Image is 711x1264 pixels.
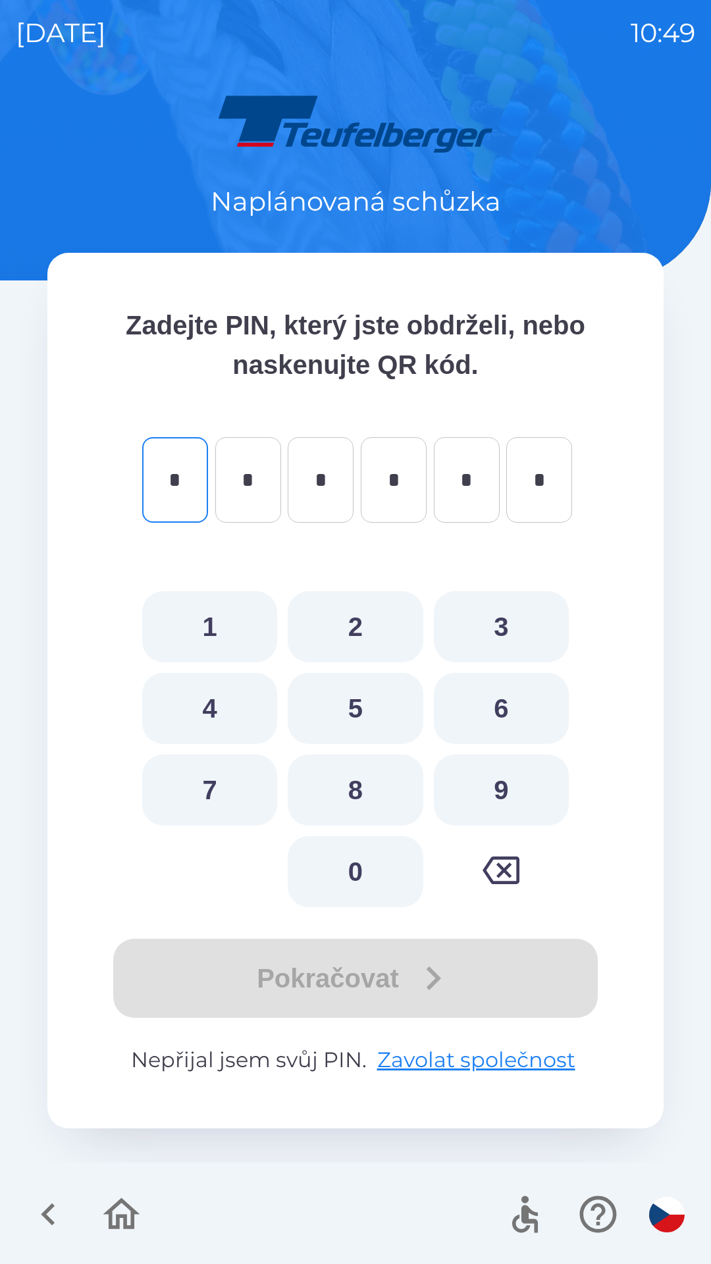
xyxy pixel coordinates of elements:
[142,754,277,826] button: 7
[142,591,277,662] button: 1
[16,13,106,53] p: [DATE]
[434,673,569,744] button: 6
[631,13,695,53] p: 10:49
[288,754,423,826] button: 8
[100,1044,611,1076] p: Nepřijal jsem svůj PIN.
[288,591,423,662] button: 2
[100,305,611,384] p: Zadejte PIN, který jste obdrželi, nebo naskenujte QR kód.
[142,673,277,744] button: 4
[47,92,664,155] img: Logo
[211,182,501,221] p: Naplánovaná schůzka
[288,673,423,744] button: 5
[288,836,423,907] button: 0
[372,1044,581,1076] button: Zavolat společnost
[434,754,569,826] button: 9
[434,591,569,662] button: 3
[649,1197,685,1232] img: cs flag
